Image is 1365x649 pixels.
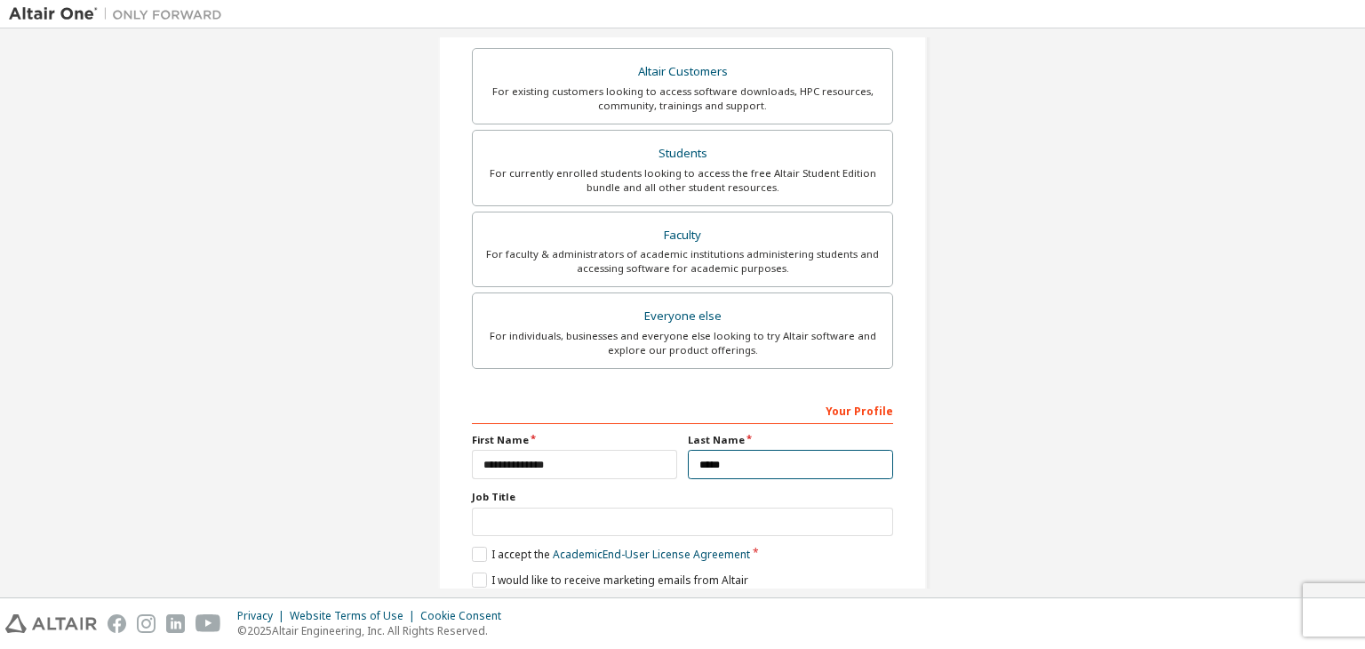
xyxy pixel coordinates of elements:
[483,141,882,166] div: Students
[483,60,882,84] div: Altair Customers
[472,396,893,424] div: Your Profile
[688,433,893,447] label: Last Name
[237,609,290,623] div: Privacy
[472,433,677,447] label: First Name
[483,223,882,248] div: Faculty
[472,490,893,504] label: Job Title
[483,329,882,357] div: For individuals, businesses and everyone else looking to try Altair software and explore our prod...
[290,609,420,623] div: Website Terms of Use
[472,547,750,562] label: I accept the
[166,614,185,633] img: linkedin.svg
[472,573,748,588] label: I would like to receive marketing emails from Altair
[237,623,512,638] p: © 2025 Altair Engineering, Inc. All Rights Reserved.
[9,5,231,23] img: Altair One
[483,84,882,113] div: For existing customers looking to access software downloads, HPC resources, community, trainings ...
[553,547,750,562] a: Academic End-User License Agreement
[5,614,97,633] img: altair_logo.svg
[420,609,512,623] div: Cookie Consent
[483,304,882,329] div: Everyone else
[137,614,156,633] img: instagram.svg
[108,614,126,633] img: facebook.svg
[196,614,221,633] img: youtube.svg
[483,247,882,276] div: For faculty & administrators of academic institutions administering students and accessing softwa...
[483,166,882,195] div: For currently enrolled students looking to access the free Altair Student Edition bundle and all ...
